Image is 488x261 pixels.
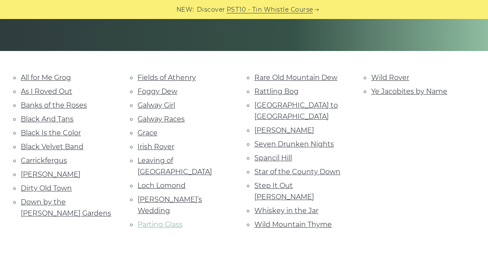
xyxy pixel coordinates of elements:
a: Ye Jacobites by Name [371,87,447,95]
a: [PERSON_NAME]’s Wedding [138,195,202,215]
a: Galway Girl [138,101,175,109]
a: Rare Old Mountain Dew [254,73,337,82]
a: Step It Out [PERSON_NAME] [254,181,314,201]
a: Black Is the Color [21,129,81,137]
span: NEW: [177,5,194,15]
a: Irish Rover [138,143,174,151]
a: Carrickfergus [21,156,67,165]
a: All for Me Grog [21,73,71,82]
a: Wild Rover [371,73,409,82]
a: Parting Glass [138,220,183,229]
a: Galway Races [138,115,185,123]
a: Star of the County Down [254,168,340,176]
a: [PERSON_NAME] [254,126,314,134]
a: Leaving of [GEOGRAPHIC_DATA] [138,156,212,176]
a: Dirty Old Town [21,184,72,192]
a: Seven Drunken Nights [254,140,334,148]
a: Foggy Dew [138,87,177,95]
a: As I Roved Out [21,87,72,95]
a: Black And Tans [21,115,74,123]
a: Fields of Athenry [138,73,196,82]
a: [GEOGRAPHIC_DATA] to [GEOGRAPHIC_DATA] [254,101,338,121]
a: Banks of the Roses [21,101,87,109]
a: Rattling Bog [254,87,299,95]
a: Down by the [PERSON_NAME] Gardens [21,198,111,217]
a: [PERSON_NAME] [21,170,80,178]
a: Whiskey in the Jar [254,207,318,215]
a: Loch Lomond [138,181,186,190]
a: Black Velvet Band [21,143,83,151]
a: PST10 - Tin Whistle Course [227,5,313,15]
a: Wild Mountain Thyme [254,220,332,229]
a: Spancil Hill [254,154,292,162]
a: Grace [138,129,157,137]
span: Discover [197,5,225,15]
